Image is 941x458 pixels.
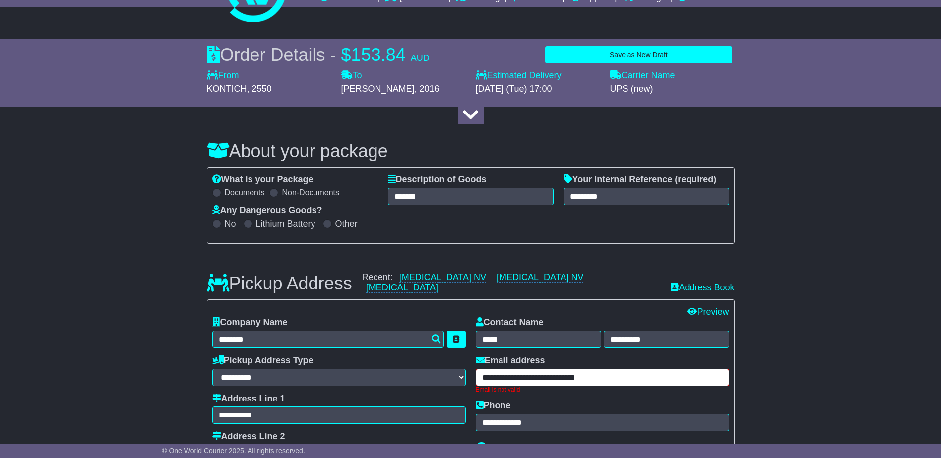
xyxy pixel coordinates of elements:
h3: About your package [207,141,735,161]
label: Company Name [212,317,288,328]
label: Non-Documents [282,188,339,197]
span: KONTICH [207,84,247,94]
label: Address Line 2 [212,431,285,442]
button: Save as New Draft [545,46,732,63]
span: , 2016 [415,84,439,94]
label: Your Internal Reference (required) [564,174,717,185]
label: Pickup Address Type [212,355,314,366]
span: Pickup Instructions [491,442,590,455]
h3: Pickup Address [207,274,352,293]
label: Lithium Battery [256,219,315,229]
div: Order Details - [207,44,430,65]
label: Description of Goods [388,174,487,185]
a: [MEDICAL_DATA] NV [497,272,583,283]
label: Address Line 1 [212,394,285,404]
a: Address Book [671,283,734,293]
div: Recent: [362,272,661,293]
label: Carrier Name [610,70,675,81]
a: [MEDICAL_DATA] [366,283,438,293]
label: From [207,70,239,81]
span: © One World Courier 2025. All rights reserved. [162,447,305,455]
label: What is your Package [212,174,314,185]
label: Any Dangerous Goods? [212,205,322,216]
label: Phone [476,401,511,411]
a: [MEDICAL_DATA] NV [399,272,486,283]
span: [PERSON_NAME] [341,84,415,94]
label: Email address [476,355,545,366]
label: To [341,70,362,81]
span: 153.84 [351,45,406,65]
span: AUD [411,53,430,63]
span: , 2550 [247,84,272,94]
label: Contact Name [476,317,544,328]
label: Other [335,219,358,229]
a: Preview [687,307,729,317]
div: UPS (new) [610,84,735,95]
span: $ [341,45,351,65]
div: Email is not valid [476,386,729,393]
label: No [225,219,236,229]
label: Documents [225,188,265,197]
label: Estimated Delivery [476,70,600,81]
div: [DATE] (Tue) 17:00 [476,84,600,95]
